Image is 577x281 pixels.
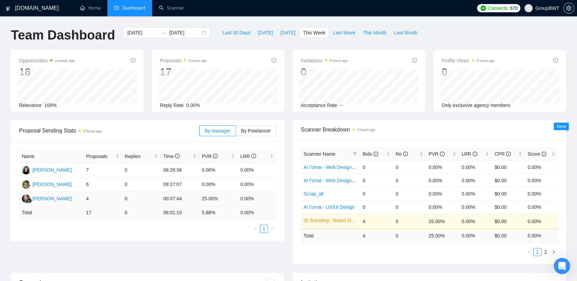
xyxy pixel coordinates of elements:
[186,103,200,108] span: 0.00%
[271,58,276,63] span: info-circle
[390,27,421,38] button: Last Month
[510,4,518,12] span: 670
[563,5,574,11] a: setting
[122,163,161,177] td: 0
[403,152,408,156] span: info-circle
[238,163,276,177] td: 0.00%
[161,163,199,177] td: 06:26:36
[340,103,343,108] span: --
[393,160,426,174] td: 0
[440,152,445,156] span: info-circle
[494,151,511,157] span: CPR
[125,153,153,160] span: Replies
[525,248,533,256] li: Previous Page
[122,192,161,206] td: 0
[199,163,238,177] td: 0.00%
[301,65,348,78] div: 0
[396,151,408,157] span: Re
[360,187,393,200] td: 0
[222,29,250,36] span: Last 30 Days
[492,214,525,229] td: $0.00
[360,174,393,187] td: 0
[459,160,492,174] td: 0.00%
[550,248,558,256] li: Next Page
[252,225,260,233] li: Previous Page
[550,248,558,256] button: right
[301,57,348,65] span: Invitations
[159,5,184,11] a: searchScanner
[163,154,180,159] span: Time
[528,151,546,157] span: Score
[213,154,218,158] span: info-circle
[442,103,511,108] span: Only exclusive agency members
[393,214,426,229] td: 0
[357,128,375,132] time: 9 hours ago
[238,177,276,192] td: 0.00%
[254,227,258,231] span: left
[169,29,200,36] input: End date
[161,30,166,35] span: swap-right
[84,192,122,206] td: 4
[525,214,558,229] td: 0.00%
[304,218,308,223] span: crown
[32,166,72,174] div: [PERSON_NAME]
[534,248,541,256] a: 1
[542,152,546,156] span: info-circle
[84,177,122,192] td: 6
[268,225,276,233] li: Next Page
[459,174,492,187] td: 0.00%
[258,29,273,36] span: [DATE]
[393,229,426,242] td: 0
[22,166,30,174] img: SK
[426,200,459,214] td: 0.00%
[19,57,75,65] span: Opportunities
[492,187,525,200] td: $0.00
[525,160,558,174] td: 0.00%
[527,250,531,254] span: left
[477,59,495,63] time: 9 hours ago
[394,29,417,36] span: Last Month
[19,126,199,135] span: Proposal Sending Stats
[525,174,558,187] td: 0.00%
[252,225,260,233] button: left
[353,152,357,156] span: filter
[114,5,119,10] span: dashboard
[32,195,72,202] div: [PERSON_NAME]
[533,248,542,256] li: 1
[492,160,525,174] td: $0.00
[260,225,268,233] a: 1
[542,248,550,256] li: 2
[301,103,337,108] span: Acceptance Rate
[303,29,325,36] span: This Week
[277,27,299,38] button: [DATE]
[11,27,115,43] h1: Team Dashboard
[363,29,386,36] span: This Month
[304,165,424,170] a: AI Готов - Web Design Intermediate минус Development
[304,178,367,183] a: AI Готов - Web Design Expert
[359,27,390,38] button: This Month
[6,3,11,14] img: logo
[22,180,30,189] img: AS
[310,217,356,224] a: Branding - Brand Identity
[22,167,72,172] a: SK[PERSON_NAME]
[280,29,295,36] span: [DATE]
[161,206,199,219] td: 06:01:10
[363,151,378,157] span: Bids
[333,29,355,36] span: Last Week
[304,151,335,157] span: Scanner Name
[127,29,158,36] input: Start date
[462,151,477,157] span: LRR
[241,128,271,134] span: By Freelancer
[393,200,426,214] td: 0
[542,248,549,256] a: 2
[219,27,254,38] button: Last 30 Days
[22,194,30,203] img: SN
[393,174,426,187] td: 0
[557,124,566,129] span: New
[526,6,531,11] span: user
[122,206,161,219] td: 0
[84,150,122,163] th: Proposals
[22,196,72,201] a: SN[PERSON_NAME]
[459,229,492,242] td: 0.00 %
[19,206,84,219] td: Total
